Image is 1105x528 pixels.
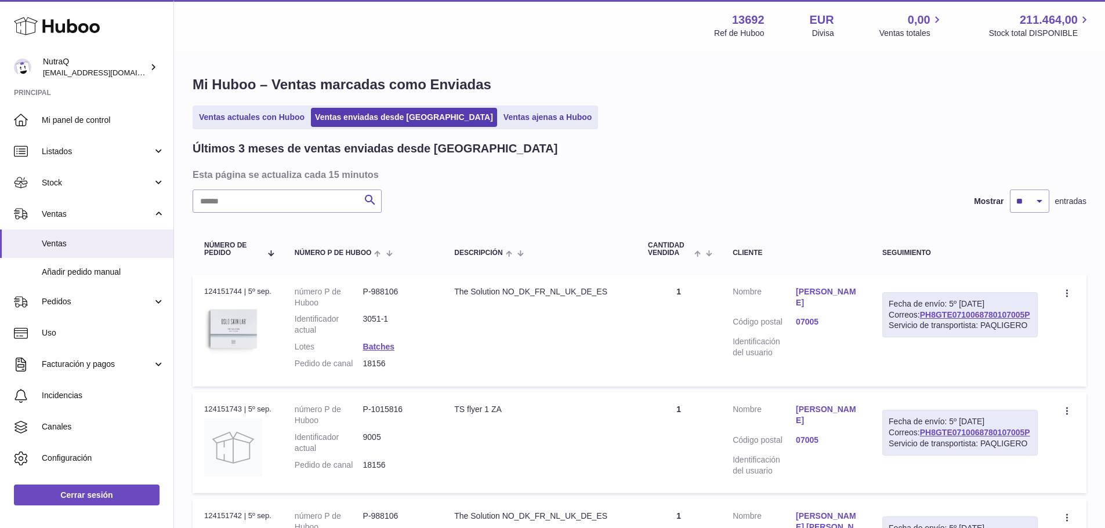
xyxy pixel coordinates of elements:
a: 07005 [796,435,859,446]
td: 1 [636,275,721,387]
dt: número P de Huboo [295,404,363,426]
h1: Mi Huboo – Ventas marcadas como Enviadas [193,75,1086,94]
dd: P-1015816 [363,404,432,426]
dt: Código postal [733,316,796,330]
a: Ventas ajenas a Huboo [499,108,596,127]
div: Servicio de transportista: PAQLIGERO [889,438,1031,449]
dd: P-988106 [363,286,432,308]
a: 0,00 Ventas totales [879,12,944,39]
dt: Nombre [733,286,796,311]
div: Seguimiento [882,249,1038,257]
span: 211.464,00 [1020,12,1078,28]
a: Ventas actuales con Huboo [195,108,309,127]
dt: Nombre [733,404,796,429]
dt: Pedido de canal [295,460,363,471]
dd: 3051-1 [363,314,432,336]
a: Cerrar sesión [14,485,160,505]
dt: Identificación del usuario [733,336,796,358]
a: [PERSON_NAME] [796,286,859,308]
div: The Solution NO_DK_FR_NL_UK_DE_ES [454,286,625,297]
span: Ventas totales [879,28,944,39]
span: [EMAIL_ADDRESS][DOMAIN_NAME] [43,68,171,77]
a: Ventas enviadas desde [GEOGRAPHIC_DATA] [311,108,497,127]
dd: 18156 [363,460,432,471]
div: Divisa [812,28,834,39]
span: Stock [42,177,153,188]
div: Ref de Huboo [714,28,764,39]
dt: Pedido de canal [295,358,363,369]
div: Fecha de envío: 5º [DATE] [889,298,1031,309]
dd: 9005 [363,432,432,454]
span: Cantidad vendida [648,242,691,257]
dt: Identificación del usuario [733,454,796,476]
dt: Lotes [295,341,363,352]
div: The Solution NO_DK_FR_NL_UK_DE_ES [454,511,625,522]
a: 211.464,00 Stock total DISPONIBLE [989,12,1091,39]
div: Correos: [882,410,1038,456]
dt: Identificador actual [295,432,363,454]
div: NutraQ [43,56,147,78]
img: internalAdmin-13692@internal.huboo.com [14,59,31,76]
span: Stock total DISPONIBLE [989,28,1091,39]
img: 136921728478892.jpg [204,300,262,358]
div: 124151744 | 5º sep. [204,286,271,297]
span: Número de pedido [204,242,262,257]
span: Mi panel de control [42,115,165,126]
div: Correos: [882,292,1038,338]
dt: Identificador actual [295,314,363,336]
h3: Esta página se actualiza cada 15 minutos [193,168,1084,181]
div: 124151742 | 5º sep. [204,511,271,521]
span: Listados [42,146,153,157]
span: entradas [1055,196,1086,207]
h2: Últimos 3 meses de ventas enviadas desde [GEOGRAPHIC_DATA] [193,141,557,156]
span: Ventas [42,209,153,220]
a: Batches [363,342,394,351]
a: 07005 [796,316,859,327]
span: Pedidos [42,296,153,307]
dd: 18156 [363,358,432,369]
div: Servicio de transportista: PAQLIGERO [889,320,1031,331]
span: Uso [42,327,165,338]
span: Ventas [42,238,165,249]
img: no-photo.jpg [204,418,262,476]
div: 124151743 | 5º sep. [204,404,271,414]
label: Mostrar [974,196,1003,207]
span: Incidencias [42,390,165,401]
dt: Código postal [733,435,796,449]
strong: EUR [810,12,834,28]
span: número P de Huboo [295,249,371,257]
a: PH8GTE0710068780107005P [920,310,1030,319]
span: Facturación y pagos [42,359,153,370]
dt: número P de Huboo [295,286,363,308]
div: Fecha de envío: 5º [DATE] [889,416,1031,427]
a: PH8GTE0710068780107005P [920,428,1030,437]
span: Canales [42,421,165,432]
div: Cliente [733,249,859,257]
a: [PERSON_NAME] [796,404,859,426]
span: Añadir pedido manual [42,267,165,278]
div: TS flyer 1 ZA [454,404,625,415]
span: Descripción [454,249,502,257]
strong: 13692 [732,12,765,28]
span: Configuración [42,453,165,464]
td: 1 [636,392,721,493]
span: 0,00 [908,12,930,28]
